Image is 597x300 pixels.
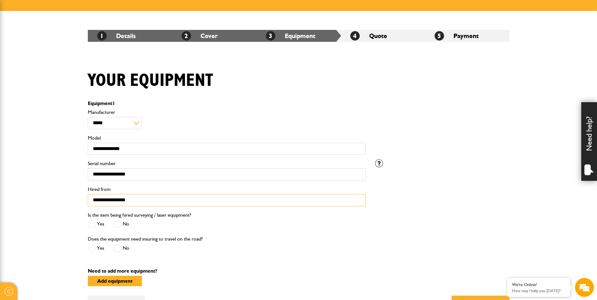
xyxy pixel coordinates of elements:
[112,100,115,106] span: 1
[88,269,510,274] p: Need to add more equipment?
[88,101,366,106] p: Equipment
[350,31,360,41] span: 4
[88,244,104,252] label: Yes
[88,161,366,166] label: Serial number
[425,30,510,42] li: Payment
[86,194,114,202] em: Start Chat
[88,110,366,115] label: Manufacturer
[88,276,142,286] button: Add equipment
[11,35,26,44] img: d_20077148190_company_1631870298795_20077148190
[512,288,566,293] p: How may I help you today?
[182,32,218,40] a: 2Cover
[182,31,191,41] span: 2
[88,136,366,141] label: Model
[114,220,129,228] label: No
[435,31,444,41] span: 5
[8,58,115,72] input: Enter your last name
[33,35,106,43] div: Chat with us now
[8,77,115,91] input: Enter your email address
[8,95,115,109] input: Enter your phone number
[581,102,597,181] div: Need help?
[114,244,129,252] label: No
[97,31,107,41] span: 1
[103,3,118,18] div: Minimize live chat window
[88,236,203,242] label: Does the equipment need insuring to travel on the road?
[266,31,275,41] span: 3
[88,220,104,228] label: Yes
[256,30,341,42] li: Equipment
[88,70,213,91] h1: Your equipment
[97,32,136,40] a: 1Details
[88,213,191,218] label: Is the item being hired surveying / laser equipment?
[88,187,366,192] label: Hired from
[8,114,115,188] textarea: Type your message and hit 'Enter'
[512,282,566,287] div: We're Online!
[341,30,425,42] li: Quote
